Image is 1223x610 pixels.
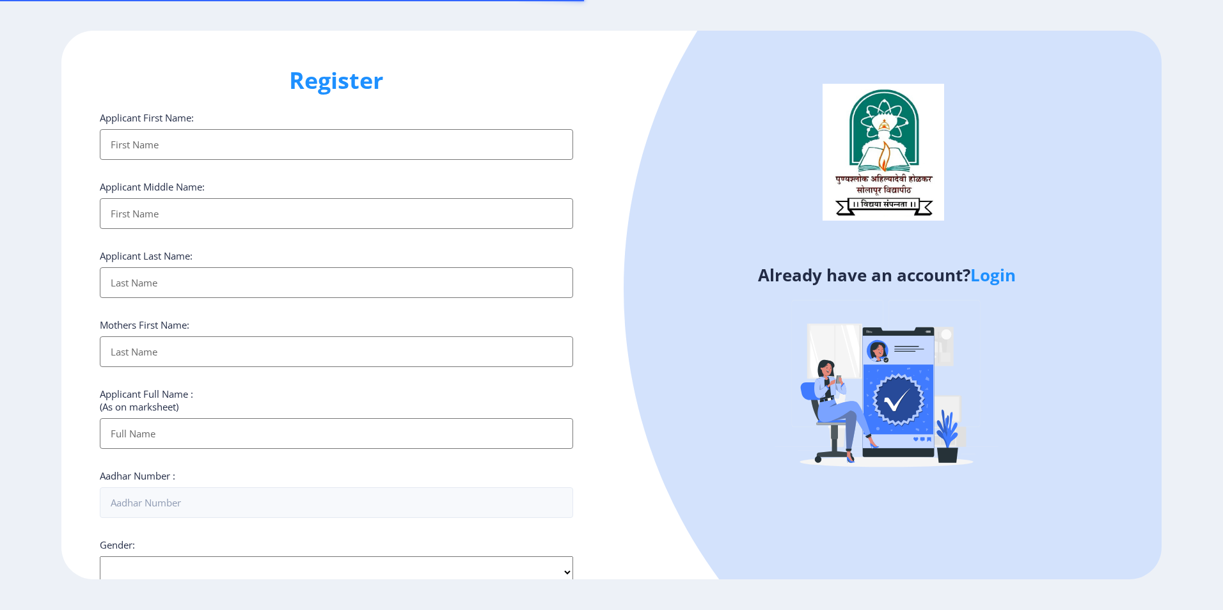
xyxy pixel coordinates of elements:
label: Applicant Middle Name: [100,180,205,193]
h4: Already have an account? [621,265,1152,285]
img: logo [823,84,944,221]
input: First Name [100,129,573,160]
input: Full Name [100,418,573,449]
label: Applicant Full Name : (As on marksheet) [100,387,193,413]
h1: Register [100,65,573,96]
label: Applicant First Name: [100,111,194,124]
label: Mothers First Name: [100,318,189,331]
input: Aadhar Number [100,487,573,518]
label: Gender: [100,538,135,551]
label: Applicant Last Name: [100,249,193,262]
input: Last Name [100,267,573,298]
input: First Name [100,198,573,229]
img: Verified-rafiki.svg [775,276,998,499]
input: Last Name [100,336,573,367]
a: Login [970,263,1016,286]
label: Aadhar Number : [100,469,175,482]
